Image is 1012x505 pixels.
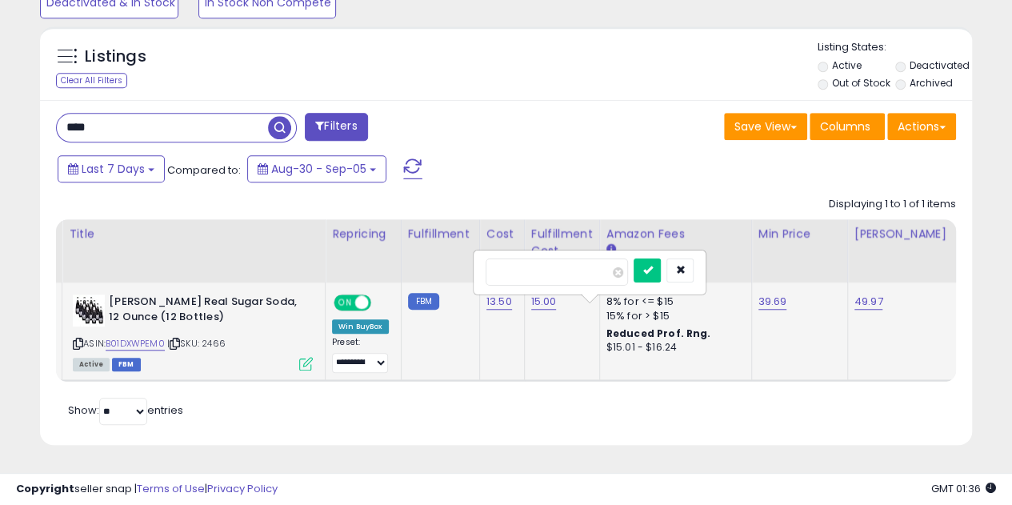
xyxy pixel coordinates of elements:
[910,76,953,90] label: Archived
[854,226,950,242] div: [PERSON_NAME]
[16,481,74,496] strong: Copyright
[82,161,145,177] span: Last 7 Days
[332,337,389,373] div: Preset:
[831,58,861,72] label: Active
[69,226,318,242] div: Title
[16,482,278,497] div: seller snap | |
[167,162,241,178] span: Compared to:
[85,46,146,68] h5: Listings
[606,309,739,323] div: 15% for > $15
[106,337,165,351] a: B01DXWPEM0
[112,358,141,371] span: FBM
[73,295,313,369] div: ASIN:
[606,226,745,242] div: Amazon Fees
[818,40,972,55] p: Listing States:
[73,295,105,327] img: 51lxD1RAI5L._SL40_.jpg
[73,358,110,371] span: All listings currently available for purchase on Amazon
[332,226,394,242] div: Repricing
[887,113,956,140] button: Actions
[606,327,711,340] b: Reduced Prof. Rng.
[758,294,787,310] a: 39.69
[531,226,593,259] div: Fulfillment Cost
[531,294,557,310] a: 15.00
[606,242,616,257] small: Amazon Fees.
[408,226,473,242] div: Fulfillment
[606,295,739,309] div: 8% for <= $15
[167,337,226,350] span: | SKU: 2466
[207,481,278,496] a: Privacy Policy
[68,403,183,418] span: Show: entries
[829,197,956,212] div: Displaying 1 to 1 of 1 items
[305,113,367,141] button: Filters
[247,155,386,182] button: Aug-30 - Sep-05
[58,155,165,182] button: Last 7 Days
[854,294,883,310] a: 49.97
[408,293,439,310] small: FBM
[606,341,739,355] div: $15.01 - $16.24
[931,481,996,496] span: 2025-09-13 01:36 GMT
[486,226,518,242] div: Cost
[271,161,366,177] span: Aug-30 - Sep-05
[137,481,205,496] a: Terms of Use
[486,294,512,310] a: 13.50
[335,296,355,310] span: ON
[56,73,127,88] div: Clear All Filters
[724,113,807,140] button: Save View
[831,76,890,90] label: Out of Stock
[369,296,394,310] span: OFF
[810,113,885,140] button: Columns
[910,58,970,72] label: Deactivated
[820,118,870,134] span: Columns
[332,319,389,334] div: Win BuyBox
[758,226,841,242] div: Min Price
[109,295,303,328] b: [PERSON_NAME] Real Sugar Soda, 12 Ounce (12 Bottles)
